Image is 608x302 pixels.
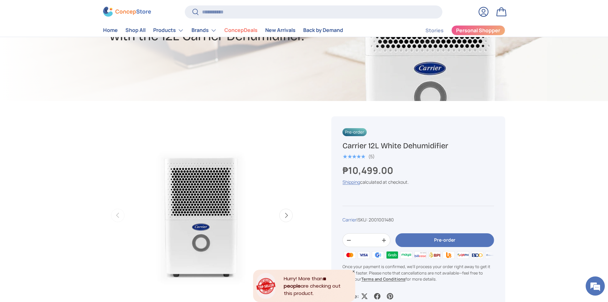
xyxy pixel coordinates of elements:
[342,179,360,185] a: Shipping
[484,250,498,260] img: metrobank
[342,164,395,177] strong: ₱10,499.00
[410,24,505,37] nav: Secondary
[369,217,394,223] span: 2001001480
[357,250,371,260] img: visa
[428,250,442,260] img: bpi
[368,154,375,159] div: (5)
[371,250,385,260] img: gcash
[357,217,394,223] span: |
[37,81,88,145] span: We're online!
[342,153,365,160] span: ★★★★★
[303,24,343,37] a: Back by Demand
[342,179,494,185] div: calculated at checkout.
[342,152,375,159] a: 5.0 out of 5.0 stars (5)
[342,250,357,260] img: master
[342,154,365,159] div: 5.0 out of 5.0 stars
[361,276,405,282] a: Terms and Conditions
[342,264,494,283] p: Once your payment is confirmed, we'll process your order right away to get it to you faster. Plea...
[358,217,368,223] span: SKU:
[188,24,221,37] summary: Brands
[342,217,357,223] a: Carrier
[149,24,188,37] summary: Products
[3,174,122,197] textarea: Type your message and hit 'Enter'
[470,250,484,260] img: bdo
[33,36,107,44] div: Chat with us now
[103,24,343,37] nav: Primary
[224,24,258,37] a: ConcepDeals
[125,24,146,37] a: Shop All
[451,25,505,35] a: Personal Shopper
[413,250,427,260] img: billease
[352,270,355,273] div: Close
[425,24,444,37] a: Stories
[105,3,120,19] div: Minimize live chat window
[395,233,494,247] button: Pre-order
[385,250,399,260] img: grabpay
[456,250,470,260] img: qrph
[103,7,151,17] img: ConcepStore
[456,28,500,33] span: Personal Shopper
[342,141,494,151] h1: Carrier 12L White Dehumidifier
[442,250,456,260] img: ubp
[399,250,413,260] img: maya
[265,24,296,37] a: New Arrivals
[103,24,118,37] a: Home
[342,128,367,136] span: Pre-order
